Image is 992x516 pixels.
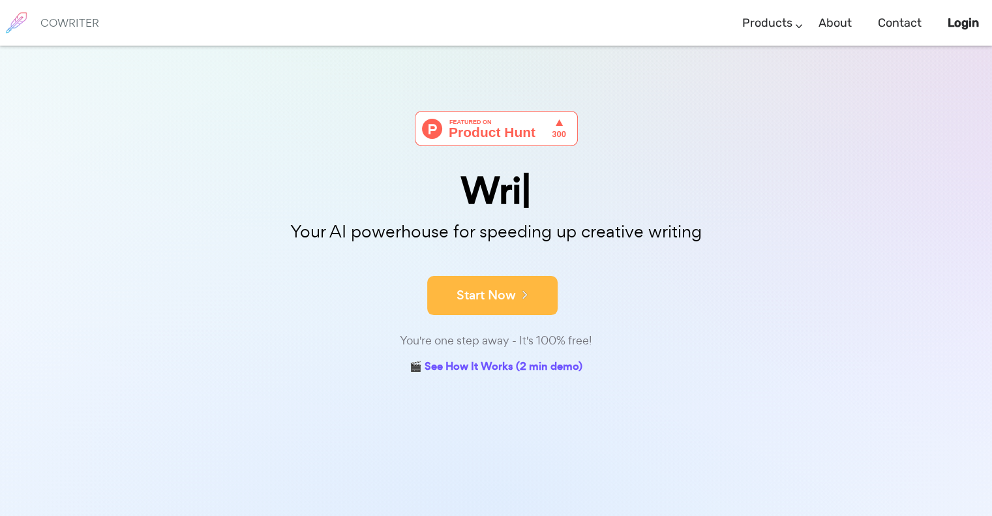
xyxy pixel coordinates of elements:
[948,16,979,30] b: Login
[170,331,822,350] div: You're one step away - It's 100% free!
[170,218,822,246] p: Your AI powerhouse for speeding up creative writing
[878,4,922,42] a: Contact
[427,276,558,315] button: Start Now
[40,17,99,29] h6: COWRITER
[819,4,852,42] a: About
[410,357,582,378] a: 🎬 See How It Works (2 min demo)
[742,4,792,42] a: Products
[170,172,822,209] div: Wri
[948,4,979,42] a: Login
[415,111,578,146] img: Cowriter - Your AI buddy for speeding up creative writing | Product Hunt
